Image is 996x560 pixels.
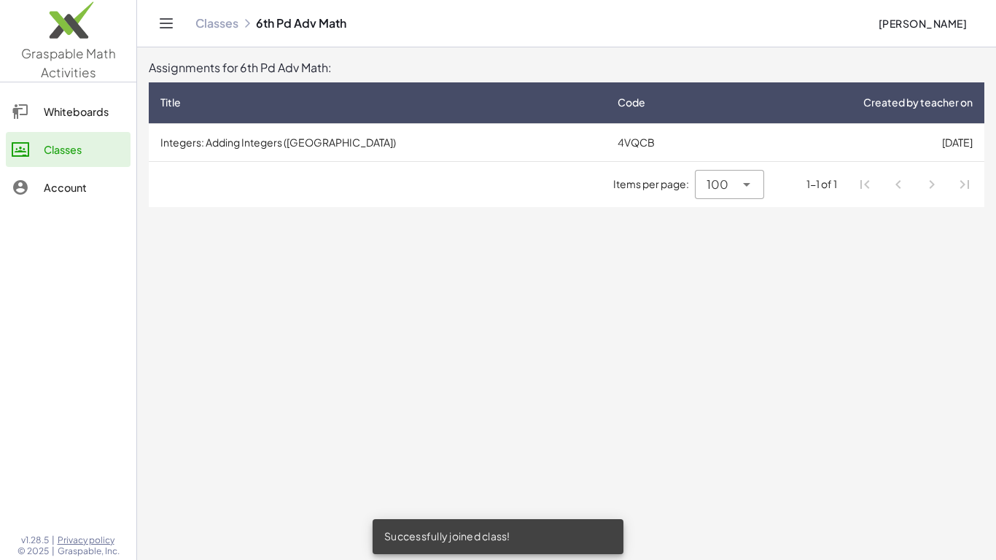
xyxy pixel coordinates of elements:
span: Code [618,95,645,110]
a: Classes [195,16,238,31]
td: 4VQCB [606,123,723,161]
span: Created by teacher on [863,95,973,110]
div: Whiteboards [44,103,125,120]
div: Successfully joined class! [373,519,623,554]
span: [PERSON_NAME] [878,17,967,30]
nav: Pagination Navigation [849,168,981,201]
span: Graspable Math Activities [21,45,116,80]
span: | [52,545,55,557]
button: [PERSON_NAME] [866,10,979,36]
a: Whiteboards [6,94,131,129]
a: Privacy policy [58,534,120,546]
a: Account [6,170,131,205]
span: Items per page: [613,176,695,192]
span: Graspable, Inc. [58,545,120,557]
div: Classes [44,141,125,158]
button: Toggle navigation [155,12,178,35]
div: 1-1 of 1 [806,176,837,192]
a: Classes [6,132,131,167]
span: Title [160,95,181,110]
div: Account [44,179,125,196]
td: [DATE] [723,123,984,161]
td: Integers: Adding Integers ([GEOGRAPHIC_DATA]) [149,123,606,161]
span: 100 [707,176,728,193]
span: | [52,534,55,546]
div: Assignments for 6th Pd Adv Math: [149,59,984,77]
span: v1.28.5 [21,534,49,546]
span: © 2025 [17,545,49,557]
